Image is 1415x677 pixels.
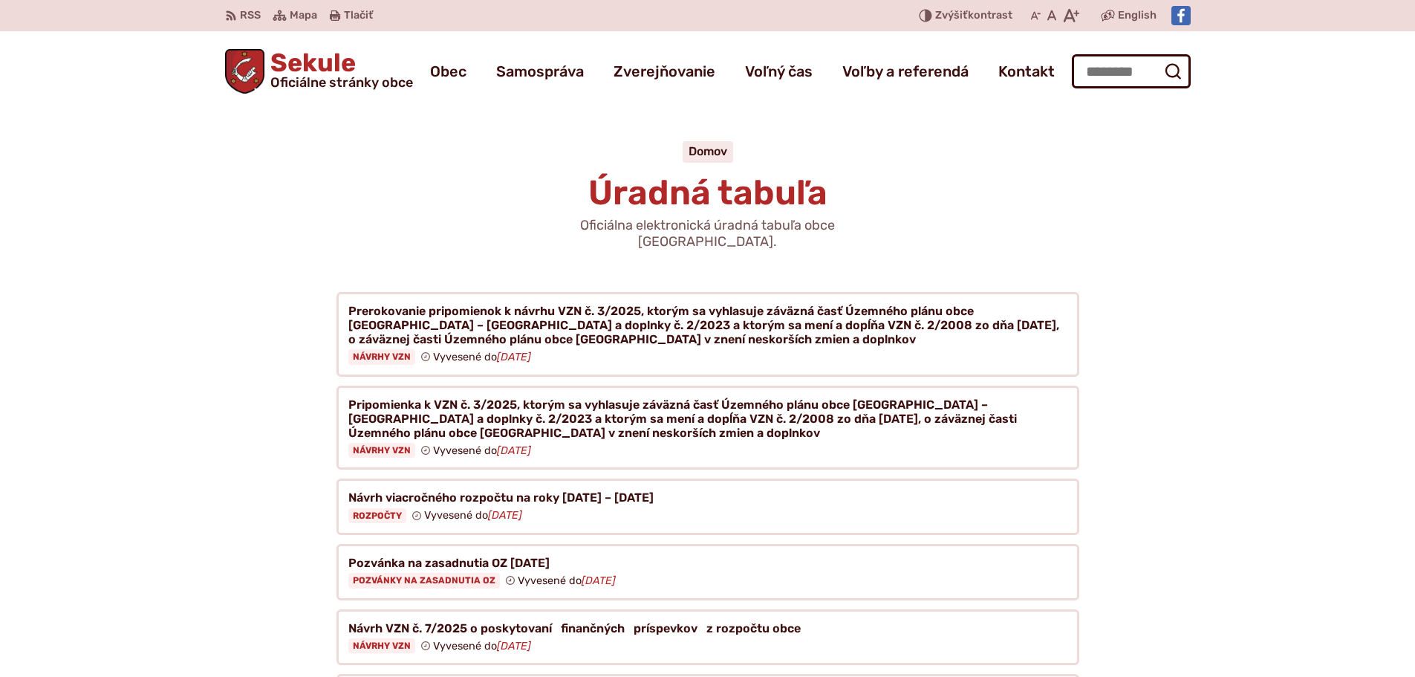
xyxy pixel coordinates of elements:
[998,51,1055,92] a: Kontakt
[745,51,813,92] a: Voľný čas
[344,10,373,22] span: Tlačiť
[225,49,265,94] img: Prejsť na domovskú stránku
[290,7,317,25] span: Mapa
[935,10,1012,22] span: kontrast
[240,7,261,25] span: RSS
[588,172,827,213] span: Úradná tabuľa
[336,292,1079,377] a: Prerokovanie pripomienok k návrhu VZN č. 3/2025, ktorým sa vyhlasuje záväzná časť Územného plánu ...
[264,51,413,89] span: Sekule
[336,544,1079,600] a: Pozvánka na zasadnutia OZ [DATE] Pozvánky na zasadnutia OZ Vyvesené do[DATE]
[336,479,1079,535] a: Návrh viacročného rozpočtu na roky [DATE] – [DATE] Rozpočty Vyvesené do[DATE]
[225,49,414,94] a: Logo Sekule, prejsť na domovskú stránku.
[935,9,968,22] span: Zvýšiť
[1171,6,1191,25] img: Prejsť na Facebook stránku
[530,218,886,250] p: Oficiálna elektronická úradná tabuľa obce [GEOGRAPHIC_DATA].
[430,51,466,92] a: Obec
[1118,7,1157,25] span: English
[270,76,413,89] span: Oficiálne stránky obce
[336,609,1079,666] a: Návrh VZN č. 7/2025 o poskytovaní finančných príspevkov z rozpočtu obce Návrhy VZN Vyvesené do[DATE]
[1115,7,1159,25] a: English
[842,51,969,92] a: Voľby a referendá
[614,51,715,92] a: Zverejňovanie
[336,386,1079,470] a: Pripomienka k VZN č. 3/2025, ktorým sa vyhlasuje záväzná časť Územného plánu obce [GEOGRAPHIC_DAT...
[496,51,584,92] a: Samospráva
[689,144,727,158] a: Domov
